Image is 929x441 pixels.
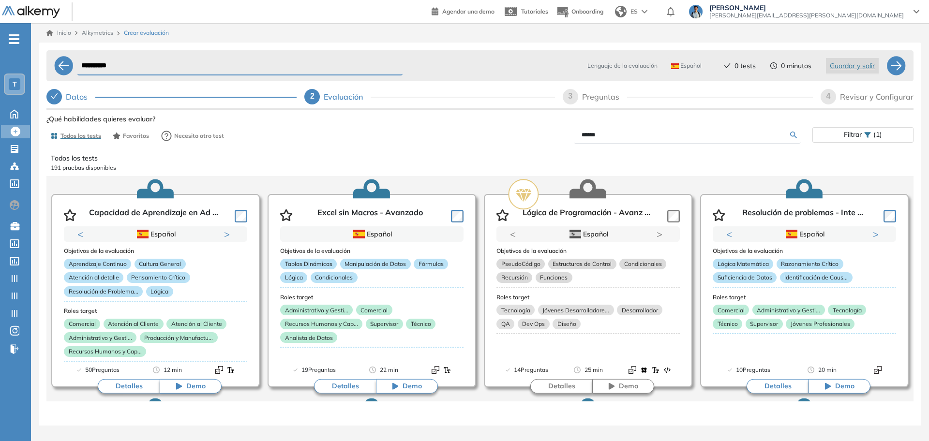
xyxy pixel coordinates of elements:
span: ¿Qué habilidades quieres evaluar? [46,114,155,124]
span: Necesito otro test [174,132,224,140]
p: Supervisor [746,319,783,329]
span: ES [630,7,638,16]
p: Todos los tests [51,153,909,163]
span: 20 min [818,365,837,375]
div: 2Evaluación [304,89,554,104]
h3: Roles target [280,294,464,301]
button: Next [224,229,234,239]
button: Todos los tests [46,128,105,144]
p: Producción y Manufactu... [140,332,218,343]
button: Demo [160,379,222,394]
p: Capacidad de Aprendizaje en Ad ... [89,208,218,222]
div: Widget de chat [881,395,929,441]
span: Agendar una demo [442,8,494,15]
div: 3Preguntas [563,89,813,104]
img: ESP [569,230,581,238]
iframe: Chat Widget [881,395,929,441]
p: Lógica [146,286,173,297]
span: 2 [310,92,315,100]
img: Format test logo [443,366,451,374]
button: Necesito otro test [157,126,228,146]
span: 3 [568,92,572,100]
p: Administrativo y Gesti... [64,332,136,343]
p: Cultura General [135,259,186,269]
p: Técnico [713,319,742,329]
div: Español [746,229,862,239]
span: Español [671,62,702,70]
p: Atención al detalle [64,272,123,283]
p: Resolución de problemas - Inte ... [742,208,863,222]
p: Condicionales [311,272,358,283]
span: Alkymetrics [82,29,113,36]
h3: Objetivos de la evaluación [713,248,896,254]
div: Datos [66,89,95,104]
i: - [9,38,19,40]
button: Previous [77,229,87,239]
span: [PERSON_NAME][EMAIL_ADDRESS][PERSON_NAME][DOMAIN_NAME] [709,12,904,19]
button: 1 [793,242,805,243]
span: Crear evaluación [124,29,169,37]
div: Español [97,229,213,239]
img: Format test logo [227,366,235,374]
button: Next [873,229,883,239]
img: Format test logo [432,366,439,374]
img: arrow [642,10,647,14]
span: T [13,80,17,88]
p: Administrativo y Gesti... [752,305,825,315]
div: 4Revisar y Configurar [821,89,914,104]
span: Todos los tests [60,132,101,140]
p: Tablas Dinámicas [280,259,337,269]
h3: Objetivos de la evaluación [280,248,464,254]
button: Detalles [314,379,376,394]
p: Administrativo y Gesti... [280,305,353,315]
img: Logo [2,6,60,18]
p: Recursos Humanos y Cap... [280,319,362,329]
p: Manipulación de Datos [340,259,411,269]
p: Identificación de Caus... [780,272,853,283]
div: Español [530,229,645,239]
a: Agendar una demo [432,5,494,16]
p: Pensamiento Crítico [127,272,190,283]
span: Filtrar [844,128,862,142]
span: Guardar y salir [830,60,875,71]
button: 2 [809,242,816,243]
div: Español [314,229,429,239]
span: Demo [835,382,854,391]
button: Guardar y salir [826,58,879,73]
span: Onboarding [571,8,603,15]
button: Previous [726,229,736,239]
span: 22 min [380,365,398,375]
p: Recursos Humanos y Cap... [64,346,146,357]
button: Demo [376,379,438,394]
p: Resolución de Problema... [64,286,143,297]
div: Datos [46,89,297,104]
span: 12 min [164,365,182,375]
div: Evaluación [324,89,371,104]
p: Lógica [280,272,307,283]
p: Comercial [713,305,749,315]
button: Onboarding [556,1,603,22]
span: 0 tests [734,61,756,71]
p: Supervisor [366,319,403,329]
span: 0 minutos [781,61,811,71]
div: Revisar y Configurar [840,89,914,104]
p: Excel sin Macros - Avanzado [317,208,423,222]
p: Atención al Cliente [104,319,164,329]
h3: Roles target [713,294,896,301]
p: Jóvenes Profesionales [786,319,854,329]
button: Detalles [747,379,809,394]
button: Favoritos [109,128,153,144]
span: 50 Preguntas [85,365,120,375]
p: Analista de Datos [280,332,337,343]
span: [PERSON_NAME] [709,4,904,12]
span: Favoritos [123,132,149,140]
span: Demo [186,382,206,391]
button: Demo [809,379,870,394]
span: Demo [403,382,422,391]
p: 191 pruebas disponibles [51,163,909,172]
p: Aprendizaje Continuo [64,259,131,269]
span: 4 [826,92,831,100]
p: Suficiencia de Datos [713,272,777,283]
span: Lenguaje de la evaluación [587,61,658,70]
span: check [50,92,58,100]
